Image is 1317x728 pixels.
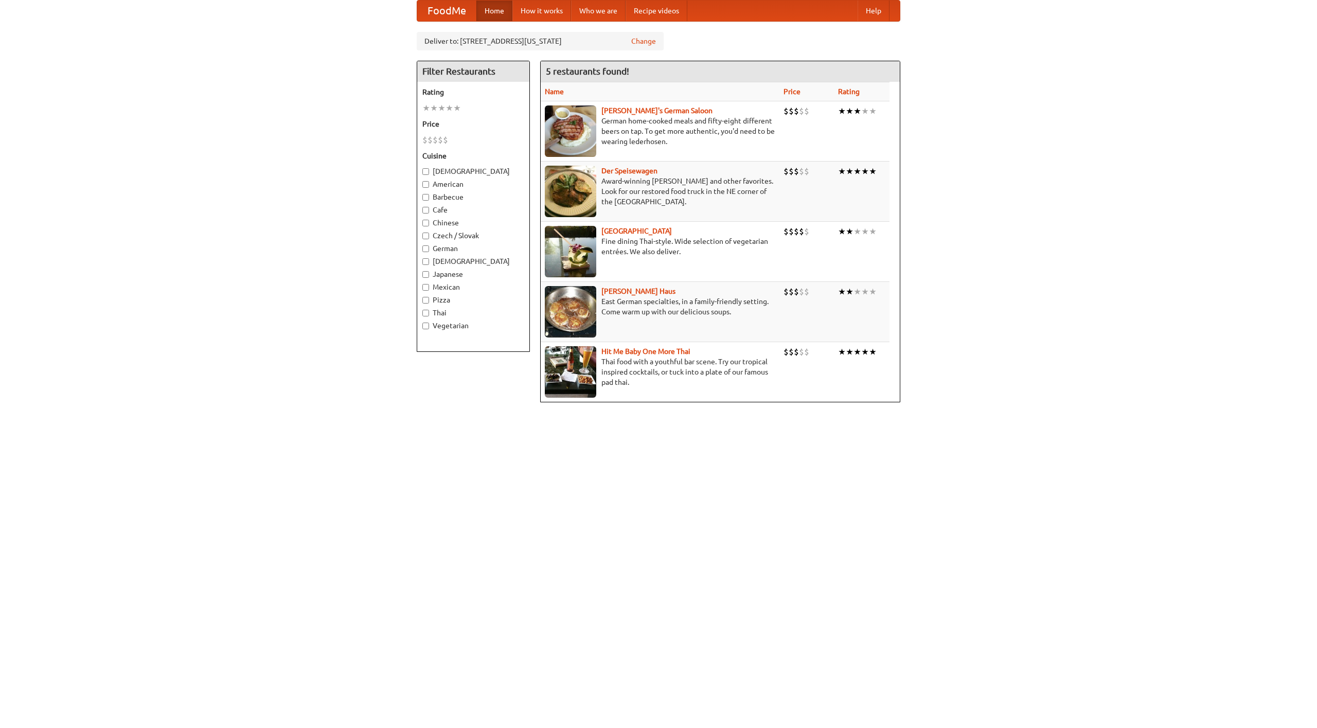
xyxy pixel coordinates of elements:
a: Help [858,1,889,21]
li: $ [794,346,799,358]
li: $ [784,286,789,297]
input: Mexican [422,284,429,291]
p: East German specialties, in a family-friendly setting. Come warm up with our delicious soups. [545,296,775,317]
h5: Rating [422,87,524,97]
li: $ [784,105,789,117]
li: $ [428,134,433,146]
ng-pluralize: 5 restaurants found! [546,66,629,76]
input: Thai [422,310,429,316]
label: Czech / Slovak [422,230,524,241]
a: [PERSON_NAME]'s German Saloon [601,106,713,115]
li: $ [422,134,428,146]
li: ★ [853,226,861,237]
a: Home [476,1,512,21]
label: American [422,179,524,189]
li: $ [794,105,799,117]
a: Recipe videos [626,1,687,21]
li: $ [789,105,794,117]
input: [DEMOGRAPHIC_DATA] [422,258,429,265]
input: Czech / Slovak [422,233,429,239]
a: How it works [512,1,571,21]
li: ★ [846,226,853,237]
li: ★ [838,105,846,117]
li: ★ [861,286,869,297]
li: ★ [861,166,869,177]
label: Chinese [422,218,524,228]
input: Japanese [422,271,429,278]
li: $ [789,286,794,297]
label: German [422,243,524,254]
input: American [422,181,429,188]
li: $ [784,346,789,358]
label: Thai [422,308,524,318]
label: [DEMOGRAPHIC_DATA] [422,166,524,176]
li: ★ [838,286,846,297]
li: $ [799,166,804,177]
li: $ [794,226,799,237]
li: $ [789,226,794,237]
li: $ [804,286,809,297]
li: ★ [846,166,853,177]
li: ★ [861,105,869,117]
li: ★ [869,105,877,117]
img: esthers.jpg [545,105,596,157]
li: ★ [869,166,877,177]
label: Cafe [422,205,524,215]
img: speisewagen.jpg [545,166,596,217]
li: ★ [846,286,853,297]
li: $ [799,226,804,237]
h5: Cuisine [422,151,524,161]
li: ★ [853,166,861,177]
a: Change [631,36,656,46]
input: Barbecue [422,194,429,201]
li: ★ [846,346,853,358]
h4: Filter Restaurants [417,61,529,82]
div: Deliver to: [STREET_ADDRESS][US_STATE] [417,32,664,50]
a: Price [784,87,800,96]
li: ★ [438,102,446,114]
a: [PERSON_NAME] Haus [601,287,675,295]
li: $ [804,346,809,358]
img: satay.jpg [545,226,596,277]
li: $ [804,226,809,237]
a: Der Speisewagen [601,167,657,175]
a: FoodMe [417,1,476,21]
li: $ [438,134,443,146]
li: $ [804,105,809,117]
img: kohlhaus.jpg [545,286,596,338]
a: [GEOGRAPHIC_DATA] [601,227,672,235]
label: Pizza [422,295,524,305]
li: ★ [846,105,853,117]
label: Japanese [422,269,524,279]
label: Vegetarian [422,321,524,331]
a: Name [545,87,564,96]
a: Hit Me Baby One More Thai [601,347,690,356]
label: Barbecue [422,192,524,202]
input: German [422,245,429,252]
p: Thai food with a youthful bar scene. Try our tropical inspired cocktails, or tuck into a plate of... [545,357,775,387]
li: $ [794,286,799,297]
li: ★ [838,226,846,237]
li: $ [799,105,804,117]
a: Rating [838,87,860,96]
img: babythai.jpg [545,346,596,398]
li: $ [799,346,804,358]
input: [DEMOGRAPHIC_DATA] [422,168,429,175]
li: ★ [853,346,861,358]
input: Chinese [422,220,429,226]
input: Cafe [422,207,429,214]
p: Award-winning [PERSON_NAME] and other favorites. Look for our restored food truck in the NE corne... [545,176,775,207]
li: ★ [869,226,877,237]
li: $ [789,346,794,358]
a: Who we are [571,1,626,21]
li: ★ [453,102,461,114]
li: $ [789,166,794,177]
li: ★ [853,105,861,117]
li: ★ [861,346,869,358]
li: ★ [869,346,877,358]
